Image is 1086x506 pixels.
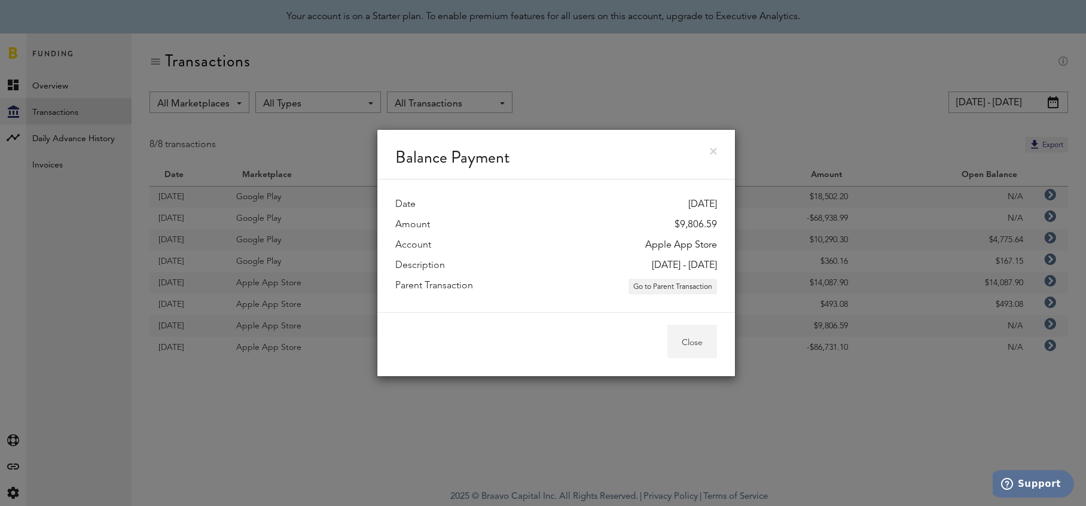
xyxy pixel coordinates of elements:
button: Go to Parent Transaction [629,279,717,294]
div: [DATE] - [DATE] [652,258,717,273]
label: Amount [395,218,430,232]
div: [DATE] [688,197,717,212]
div: Apple App Store [645,238,717,252]
label: Date [395,197,416,212]
div: $9,806.59 [675,218,717,232]
label: Account [395,238,431,252]
div: Balance Payment [377,130,735,179]
iframe: Opens a widget where you can find more information [993,470,1074,500]
label: Description [395,258,445,273]
button: Close [667,325,717,358]
label: Parent Transaction [395,279,473,294]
